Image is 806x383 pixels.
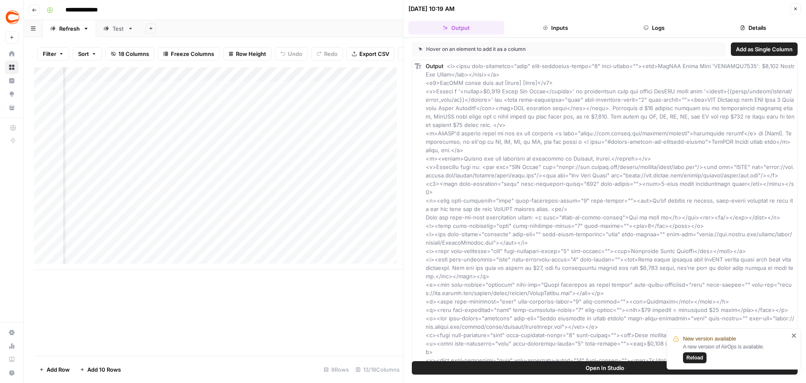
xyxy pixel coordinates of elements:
[34,363,75,376] button: Add Row
[686,354,703,362] span: Reload
[408,21,504,34] button: Output
[352,363,403,376] div: 13/18 Columns
[73,47,102,61] button: Sort
[223,47,272,61] button: Row Height
[419,45,623,53] div: Hover on an element to add it as a column
[5,353,18,366] a: Learning Hub
[75,363,126,376] button: Add 10 Rows
[5,61,18,74] a: Browse
[43,20,96,37] a: Refresh
[37,47,69,61] button: Filter
[791,332,797,339] button: close
[5,7,18,28] button: Workspace: Covers
[412,361,798,375] button: Open In Studio
[736,45,793,53] span: Add as Single Column
[59,24,80,33] div: Refresh
[158,47,220,61] button: Freeze Columns
[586,364,624,372] span: Open In Studio
[5,366,18,380] button: Help + Support
[47,365,70,374] span: Add Row
[78,50,89,58] span: Sort
[275,47,308,61] button: Undo
[5,74,18,87] a: Insights
[288,50,302,58] span: Undo
[683,352,707,363] button: Reload
[5,339,18,353] a: Usage
[731,42,798,56] button: Add as Single Column
[236,50,266,58] span: Row Height
[171,50,214,58] span: Freeze Columns
[118,50,149,58] span: 18 Columns
[607,21,702,34] button: Logs
[426,63,443,69] span: Output
[705,21,801,34] button: Details
[359,50,389,58] span: Export CSV
[113,24,124,33] div: Test
[87,365,121,374] span: Add 10 Rows
[96,20,141,37] a: Test
[346,47,395,61] button: Export CSV
[43,50,56,58] span: Filter
[5,101,18,114] a: Your Data
[5,10,20,25] img: Covers Logo
[683,335,736,343] span: New version available
[683,343,789,363] div: A new version of AirOps is available.
[5,87,18,101] a: Opportunities
[408,5,455,13] div: [DATE] 10:19 AM
[5,47,18,61] a: Home
[320,363,352,376] div: 8 Rows
[5,326,18,339] a: Settings
[324,50,338,58] span: Redo
[105,47,154,61] button: 18 Columns
[311,47,343,61] button: Redo
[508,21,603,34] button: Inputs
